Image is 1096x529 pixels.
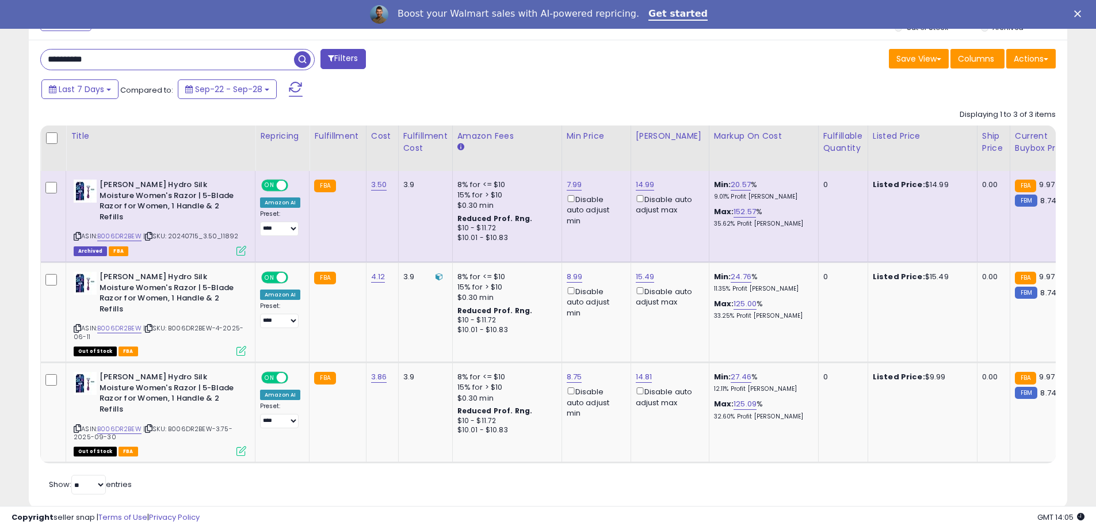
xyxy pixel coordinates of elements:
[1015,372,1036,385] small: FBA
[636,271,655,283] a: 15.49
[74,180,97,203] img: 41yNehzAJEL._SL40_.jpg
[1039,371,1055,382] span: 9.97
[403,272,444,282] div: 3.9
[74,372,97,395] img: 41yNehzAJEL._SL40_.jpg
[371,271,385,283] a: 4.12
[457,292,553,303] div: $0.30 min
[714,271,731,282] b: Min:
[260,302,300,328] div: Preset:
[982,372,1001,382] div: 0.00
[457,425,553,435] div: $10.01 - $10.83
[714,220,809,228] p: 35.62% Profit [PERSON_NAME]
[457,142,464,153] small: Amazon Fees.
[98,512,147,523] a: Terms of Use
[714,272,809,293] div: %
[457,382,553,393] div: 15% for > $10
[457,200,553,211] div: $0.30 min
[960,109,1056,120] div: Displaying 1 to 3 of 3 items
[287,181,305,191] span: OFF
[119,347,138,356] span: FBA
[287,273,305,283] span: OFF
[314,272,335,284] small: FBA
[823,130,863,154] div: Fulfillable Quantity
[714,298,734,309] b: Max:
[567,179,582,191] a: 7.99
[403,130,448,154] div: Fulfillment Cost
[714,312,809,320] p: 33.25% Profit [PERSON_NAME]
[74,272,97,295] img: 41yNehzAJEL._SL40_.jpg
[734,398,757,410] a: 125.09
[873,372,968,382] div: $9.99
[714,385,809,393] p: 12.11% Profit [PERSON_NAME]
[823,180,859,190] div: 0
[873,271,925,282] b: Listed Price:
[74,180,246,254] div: ASIN:
[320,49,365,69] button: Filters
[731,271,751,283] a: 24.76
[457,393,553,404] div: $0.30 min
[457,130,557,142] div: Amazon Fees
[457,233,553,243] div: $10.01 - $10.83
[262,273,277,283] span: ON
[403,180,444,190] div: 3.9
[714,207,809,228] div: %
[457,315,553,325] div: $10 - $11.72
[149,512,200,523] a: Privacy Policy
[709,125,818,171] th: The percentage added to the cost of goods (COGS) that forms the calculator for Min & Max prices.
[457,372,553,382] div: 8% for <= $10
[260,197,300,208] div: Amazon AI
[873,371,925,382] b: Listed Price:
[97,324,142,333] a: B006DR2BEW
[41,79,119,99] button: Last 7 Days
[457,214,533,223] b: Reduced Prof. Rng.
[100,372,239,417] b: [PERSON_NAME] Hydro Silk Moisture Women's Razor | 5-Blade Razor for Women, 1 Handle & 2 Refills
[12,512,200,523] div: seller snap | |
[74,347,117,356] span: All listings that are currently out of stock and unavailable for purchase on Amazon
[1015,287,1037,299] small: FBM
[714,180,809,201] div: %
[714,206,734,217] b: Max:
[195,83,262,95] span: Sep-22 - Sep-28
[636,193,700,215] div: Disable auto adjust max
[457,416,553,426] div: $10 - $11.72
[1039,179,1055,190] span: 9.97
[823,372,859,382] div: 0
[370,5,388,24] img: Profile image for Adrian
[950,49,1005,68] button: Columns
[982,180,1001,190] div: 0.00
[287,373,305,383] span: OFF
[178,79,277,99] button: Sep-22 - Sep-28
[262,181,277,191] span: ON
[636,285,700,307] div: Disable auto adjust max
[714,398,734,409] b: Max:
[1015,130,1074,154] div: Current Buybox Price
[714,371,731,382] b: Min:
[636,371,652,383] a: 14.81
[260,402,300,428] div: Preset:
[889,49,949,68] button: Save View
[567,371,582,383] a: 8.75
[873,180,968,190] div: $14.99
[119,447,138,456] span: FBA
[1074,10,1086,17] div: Close
[823,272,859,282] div: 0
[636,385,700,408] div: Disable auto adjust max
[731,179,751,191] a: 20.57
[457,306,533,315] b: Reduced Prof. Rng.
[567,193,622,226] div: Disable auto adjust min
[982,130,1005,154] div: Ship Price
[314,180,335,192] small: FBA
[12,512,54,523] strong: Copyright
[100,272,239,317] b: [PERSON_NAME] Hydro Silk Moisture Women's Razor | 5-Blade Razor for Women, 1 Handle & 2 Refills
[97,231,142,241] a: B006DR2BEW
[371,179,387,191] a: 3.50
[648,8,708,21] a: Get started
[371,130,394,142] div: Cost
[714,193,809,201] p: 9.01% Profit [PERSON_NAME]
[314,130,361,142] div: Fulfillment
[260,130,304,142] div: Repricing
[398,8,639,20] div: Boost your Walmart sales with AI-powered repricing.
[100,180,239,225] b: [PERSON_NAME] Hydro Silk Moisture Women's Razor | 5-Blade Razor for Women, 1 Handle & 2 Refills
[873,272,968,282] div: $15.49
[457,325,553,335] div: $10.01 - $10.83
